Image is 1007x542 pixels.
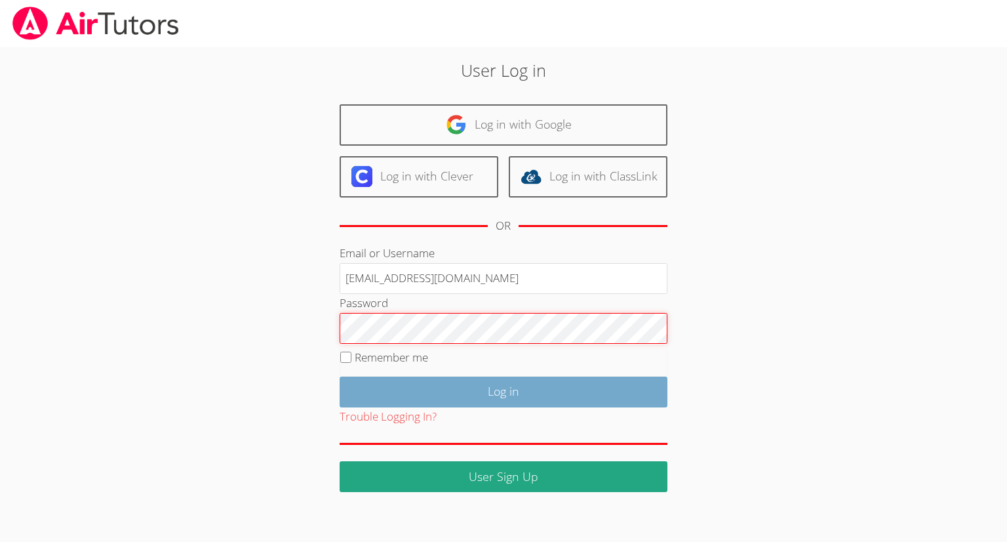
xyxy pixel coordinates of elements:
div: OR [496,217,511,236]
img: airtutors_banner-c4298cdbf04f3fff15de1276eac7730deb9818008684d7c2e4769d2f7ddbe033.png [11,7,180,40]
a: Log in with Clever [340,156,498,198]
img: google-logo-50288ca7cdecda66e5e0955fdab243c47b7ad437acaf1139b6f446037453330a.svg [446,114,467,135]
label: Remember me [355,350,428,365]
a: Log in with Google [340,104,667,146]
h2: User Log in [231,58,775,83]
img: clever-logo-6eab21bc6e7a338710f1a6ff85c0baf02591cd810cc4098c63d3a4b26e2feb20.svg [351,166,372,187]
a: User Sign Up [340,461,667,492]
label: Password [340,295,388,310]
input: Log in [340,377,667,407]
a: Log in with ClassLink [509,156,667,198]
img: classlink-logo-d6bb404cc1216ec64c9a2012d9dc4662098be43eaf13dc465df04b49fa7ab582.svg [521,166,542,187]
label: Email or Username [340,245,435,261]
button: Trouble Logging In? [340,407,437,427]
